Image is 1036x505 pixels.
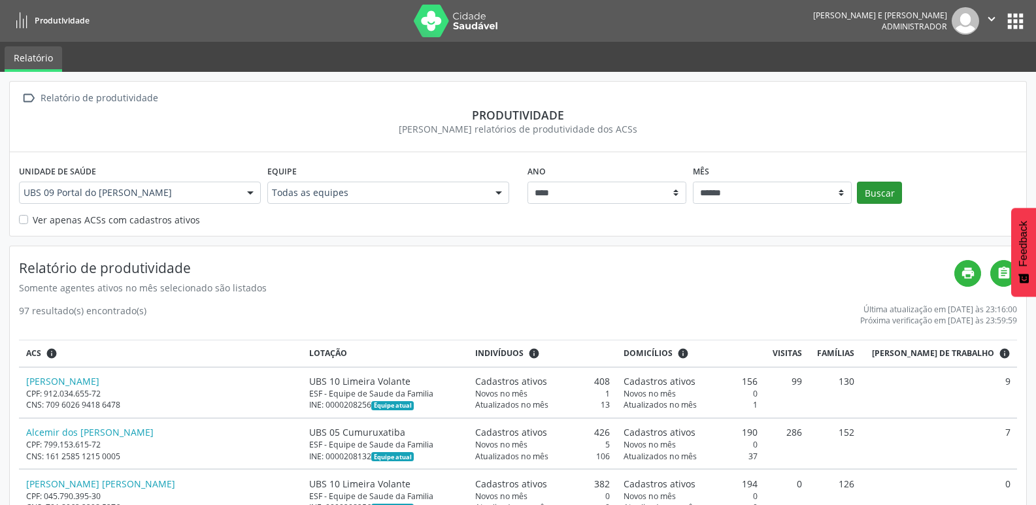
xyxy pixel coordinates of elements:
div: 408 [475,374,609,388]
div: UBS 10 Limeira Volante [309,374,461,388]
span: Novos no mês [624,439,676,450]
span: Cadastros ativos [624,425,695,439]
span: Administrador [882,21,947,32]
div: 190 [624,425,758,439]
span: Atualizados no mês [475,399,548,410]
div: UBS 10 Limeira Volante [309,477,461,491]
div: 382 [475,477,609,491]
td: 130 [809,367,861,418]
div: CPF: 912.034.655-72 [26,388,296,399]
a:  [990,260,1017,287]
th: Visitas [765,340,809,367]
div: Relatório de produtividade [38,89,160,108]
td: 152 [809,418,861,469]
span: Domicílios [624,348,673,359]
button:  [979,7,1004,35]
div: 5 [475,439,609,450]
button: Feedback - Mostrar pesquisa [1011,208,1036,297]
div: Próxima verificação em [DATE] às 23:59:59 [860,315,1017,326]
img: img [952,7,979,35]
div: Última atualização em [DATE] às 23:16:00 [860,304,1017,315]
div: 194 [624,477,758,491]
span: [PERSON_NAME] de trabalho [872,348,994,359]
span: Atualizados no mês [624,451,697,462]
div: INE: 0000208132 [309,451,461,462]
span: Atualizados no mês [475,451,548,462]
i:  [19,89,38,108]
span: Novos no mês [475,388,527,399]
span: Novos no mês [475,491,527,502]
i:  [997,266,1011,280]
button: apps [1004,10,1027,33]
div: 13 [475,399,609,410]
label: Unidade de saúde [19,161,96,182]
span: Cadastros ativos [475,425,547,439]
div: 1 [624,399,758,410]
div: CNS: 709 6026 9418 6478 [26,399,296,410]
div: Somente agentes ativos no mês selecionado são listados [19,281,954,295]
div: 106 [475,451,609,462]
a: [PERSON_NAME] [26,375,99,387]
span: Cadastros ativos [624,477,695,491]
div: 37 [624,451,758,462]
div: UBS 05 Cumuruxatiba [309,425,461,439]
td: 99 [765,367,809,418]
div: 0 [624,491,758,502]
div: CPF: 045.790.395-30 [26,491,296,502]
div: 156 [624,374,758,388]
i: Dias em que o(a) ACS fez pelo menos uma visita, ou ficha de cadastro individual ou cadastro domic... [999,348,1011,359]
div: CNS: 161 2585 1215 0005 [26,451,296,462]
label: Mês [693,161,709,182]
td: 286 [765,418,809,469]
a: Alcemir dos [PERSON_NAME] [26,426,154,438]
div: CPF: 799.153.615-72 [26,439,296,450]
span: Novos no mês [624,491,676,502]
td: 7 [861,418,1017,469]
span: Novos no mês [475,439,527,450]
span: Cadastros ativos [475,477,547,491]
span: Cadastros ativos [624,374,695,388]
div: 97 resultado(s) encontrado(s) [19,304,146,326]
span: Indivíduos [475,348,524,359]
span: Produtividade [35,15,90,26]
span: ACS [26,348,41,359]
div: ESF - Equipe de Saude da Familia [309,439,461,450]
th: Famílias [809,340,861,367]
span: Atualizados no mês [624,399,697,410]
div: 1 [475,388,609,399]
div: ESF - Equipe de Saude da Familia [309,388,461,399]
span: UBS 09 Portal do [PERSON_NAME] [24,186,234,199]
i: <div class="text-left"> <div> <strong>Cadastros ativos:</strong> Cadastros que estão vinculados a... [528,348,540,359]
h4: Relatório de produtividade [19,260,954,276]
div: [PERSON_NAME] relatórios de produtividade dos ACSs [19,122,1017,136]
i:  [984,12,999,26]
div: INE: 0000208256 [309,399,461,410]
button: Buscar [857,182,902,204]
div: 0 [475,491,609,502]
div: [PERSON_NAME] E [PERSON_NAME] [813,10,947,21]
th: Lotação [303,340,469,367]
a: [PERSON_NAME] [PERSON_NAME] [26,478,175,490]
label: Ver apenas ACSs com cadastros ativos [33,213,200,227]
span: Todas as equipes [272,186,482,199]
span: Cadastros ativos [475,374,547,388]
i: <div class="text-left"> <div> <strong>Cadastros ativos:</strong> Cadastros que estão vinculados a... [677,348,689,359]
div: ESF - Equipe de Saude da Familia [309,491,461,502]
label: Equipe [267,161,297,182]
a:  Relatório de produtividade [19,89,160,108]
div: 0 [624,439,758,450]
span: Novos no mês [624,388,676,399]
div: 426 [475,425,609,439]
label: Ano [527,161,546,182]
i: ACSs que estiveram vinculados a uma UBS neste período, mesmo sem produtividade. [46,348,58,359]
span: Feedback [1018,221,1029,267]
span: Esta é a equipe atual deste Agente [371,401,414,410]
div: 0 [624,388,758,399]
div: Produtividade [19,108,1017,122]
a: Produtividade [9,10,90,31]
span: Esta é a equipe atual deste Agente [371,452,414,461]
td: 9 [861,367,1017,418]
a: print [954,260,981,287]
a: Relatório [5,46,62,72]
i: print [961,266,975,280]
